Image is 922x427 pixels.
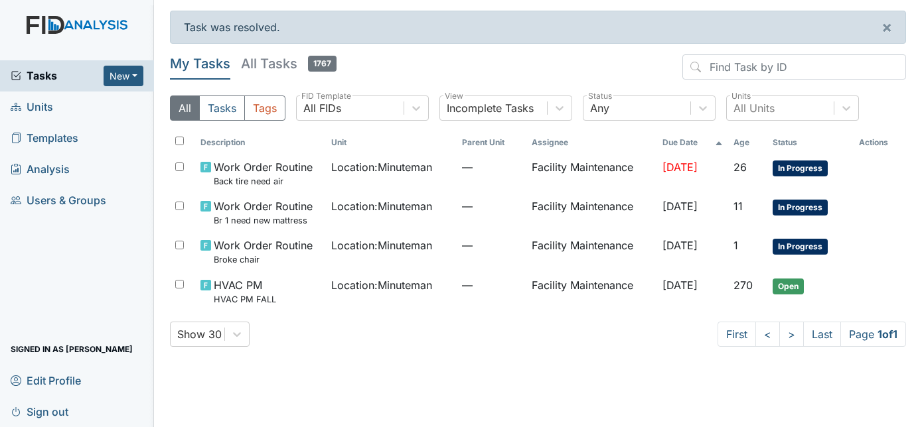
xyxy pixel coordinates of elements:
[733,200,743,213] span: 11
[170,11,907,44] div: Task was resolved.
[733,239,738,252] span: 1
[170,95,200,121] button: All
[773,200,828,215] span: In Progress
[462,237,521,253] span: —
[779,322,804,347] a: >
[526,272,657,311] td: Facility Maintenance
[11,401,68,422] span: Sign out
[526,131,657,154] th: Assignee
[767,131,854,154] th: Toggle SortBy
[662,200,698,213] span: [DATE]
[195,131,326,154] th: Toggle SortBy
[214,159,313,188] span: Work Order Routine Back tire need air
[244,95,285,121] button: Tags
[214,253,313,266] small: Broke chair
[331,198,432,214] span: Location : Minuteman
[662,160,698,174] span: [DATE]
[331,237,432,253] span: Location : Minuteman
[718,322,906,347] nav: task-pagination
[457,131,526,154] th: Toggle SortBy
[526,193,657,232] td: Facility Maintenance
[11,339,133,359] span: Signed in as [PERSON_NAME]
[662,239,698,252] span: [DATE]
[11,128,78,149] span: Templates
[878,328,897,341] strong: 1 of 1
[718,322,756,347] a: First
[733,100,775,116] div: All Units
[462,159,521,175] span: —
[728,131,767,154] th: Toggle SortBy
[177,326,222,342] div: Show 30
[733,278,753,292] span: 270
[308,56,337,72] span: 1767
[214,198,313,227] span: Work Order Routine Br 1 need new mattress
[840,322,906,347] span: Page
[199,95,245,121] button: Tasks
[326,131,457,154] th: Toggle SortBy
[590,100,609,116] div: Any
[214,237,313,266] span: Work Order Routine Broke chair
[214,214,313,227] small: Br 1 need new mattress
[170,54,230,73] h5: My Tasks
[214,175,313,188] small: Back tire need air
[331,159,432,175] span: Location : Minuteman
[170,95,285,121] div: Type filter
[526,232,657,271] td: Facility Maintenance
[868,11,905,43] button: ×
[462,277,521,293] span: —
[682,54,906,80] input: Find Task by ID
[175,137,184,145] input: Toggle All Rows Selected
[11,68,104,84] a: Tasks
[755,322,780,347] a: <
[11,97,53,117] span: Units
[11,370,81,391] span: Edit Profile
[882,17,892,36] span: ×
[657,131,728,154] th: Toggle SortBy
[854,131,906,154] th: Actions
[331,277,432,293] span: Location : Minuteman
[303,100,341,116] div: All FIDs
[662,278,698,292] span: [DATE]
[104,66,143,86] button: New
[11,190,106,211] span: Users & Groups
[11,159,70,180] span: Analysis
[241,54,337,73] h5: All Tasks
[773,278,804,294] span: Open
[773,160,828,176] span: In Progress
[214,293,276,306] small: HVAC PM FALL
[733,160,747,174] span: 26
[773,239,828,255] span: In Progress
[462,198,521,214] span: —
[447,100,534,116] div: Incomplete Tasks
[526,154,657,193] td: Facility Maintenance
[214,277,276,306] span: HVAC PM HVAC PM FALL
[803,322,841,347] a: Last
